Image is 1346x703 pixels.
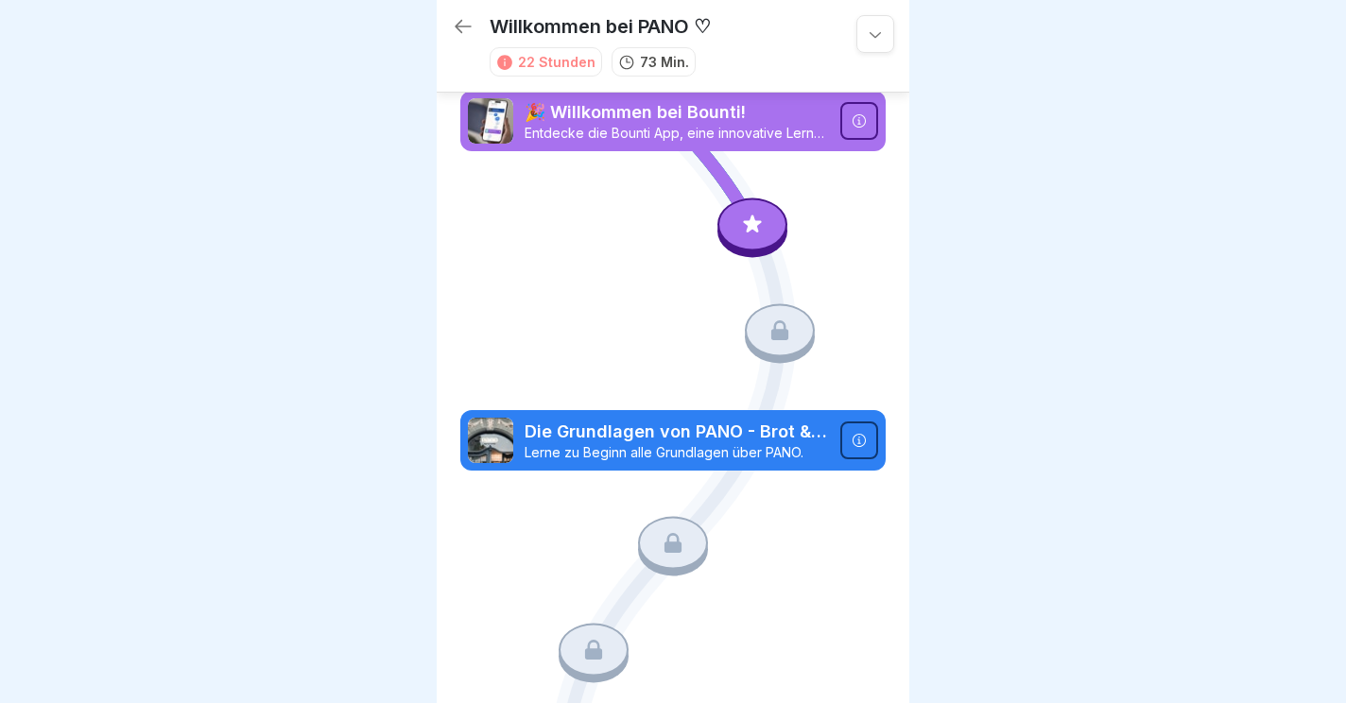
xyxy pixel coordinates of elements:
[525,125,829,142] p: Entdecke die Bounti App, eine innovative Lernplattform, die dir flexibles und unterhaltsames Lern...
[525,100,829,125] p: 🎉 Willkommen bei Bounti!
[518,52,595,72] div: 22 Stunden
[490,15,711,38] p: Willkommen bei PANO ♡
[468,98,513,144] img: b4eu0mai1tdt6ksd7nlke1so.png
[525,444,829,461] p: Lerne zu Beginn alle Grundlagen über PANO.
[468,418,513,463] img: i5ku8huejusdnph52mw20wcr.png
[525,420,829,444] p: Die Grundlagen von PANO - Brot & Kaffee
[640,52,689,72] p: 73 Min.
